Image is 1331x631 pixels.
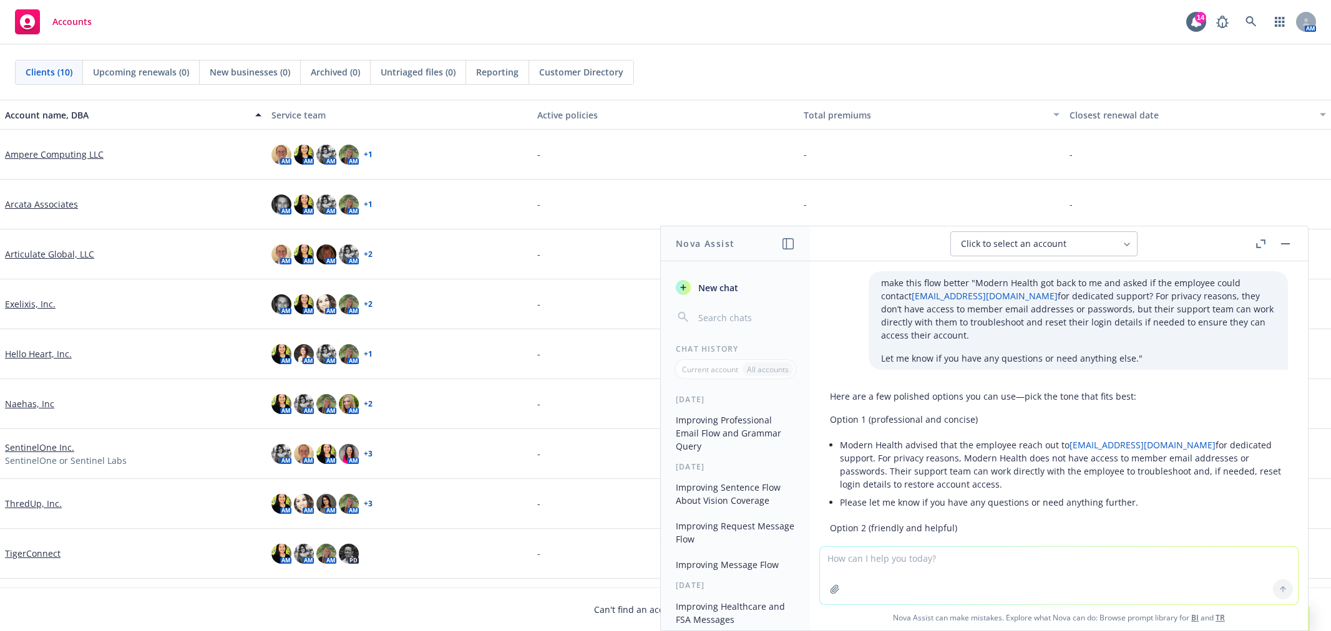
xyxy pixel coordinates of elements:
img: photo [271,544,291,564]
img: photo [294,444,314,464]
span: Reporting [476,65,519,79]
span: - [1070,148,1073,161]
img: photo [316,195,336,214]
span: SentinelOne or Sentinel Labs [5,454,127,467]
a: + 3 [364,450,373,458]
span: Clients (10) [26,65,72,79]
span: Nova Assist can make mistakes. Explore what Nova can do: Browse prompt library for and [815,605,1303,630]
a: + 1 [364,350,373,358]
span: - [537,297,540,311]
a: + 2 [364,400,373,408]
p: Current account [682,364,738,375]
span: - [537,248,540,261]
a: TR [1216,612,1225,623]
a: Report a Bug [1210,9,1235,34]
a: Naehas, Inc [5,397,54,410]
button: Service team [266,100,533,130]
img: photo [339,244,359,264]
a: Switch app [1267,9,1292,34]
img: photo [339,544,359,564]
div: Service team [271,108,528,122]
li: Please let me know if you have any questions or need anything further. [840,493,1288,511]
span: Accounts [52,17,92,27]
img: photo [271,145,291,165]
p: Option 1 (professional and concise) [830,413,1288,426]
img: photo [271,444,291,464]
button: Active policies [532,100,799,130]
span: Upcoming renewals (0) [93,65,189,79]
p: make this flow better "Modern Health got back to me and asked if the employee could contact for d... [881,276,1275,342]
span: - [537,347,540,360]
span: Can't find an account? [594,603,738,616]
img: photo [271,244,291,264]
img: photo [294,394,314,414]
input: Search chats [696,309,795,326]
span: - [537,497,540,510]
a: Ampere Computing LLC [5,148,104,161]
img: photo [339,444,359,464]
div: Closest renewal date [1070,108,1312,122]
div: Active policies [537,108,794,122]
span: - [537,547,540,560]
a: TigerConnect [5,547,61,560]
a: + 1 [364,201,373,208]
img: photo [316,494,336,514]
img: photo [316,444,336,464]
span: - [537,447,540,460]
a: ThredUp, Inc. [5,497,62,510]
div: [DATE] [661,461,810,472]
img: photo [294,244,314,264]
img: photo [339,344,359,364]
span: Customer Directory [539,65,623,79]
img: photo [316,145,336,165]
div: [DATE] [661,394,810,405]
span: New chat [696,281,738,294]
span: - [1070,198,1073,211]
a: Accounts [10,4,97,39]
a: BI [1191,612,1199,623]
span: - [537,397,540,410]
img: photo [316,244,336,264]
img: photo [271,394,291,414]
span: - [804,148,807,161]
img: photo [339,145,359,165]
a: [EMAIL_ADDRESS][DOMAIN_NAME] [1070,439,1216,451]
div: 14 [1195,12,1206,23]
a: Arcata Associates [5,198,78,211]
img: photo [316,544,336,564]
a: Exelixis, Inc. [5,297,56,311]
a: Search [1239,9,1264,34]
button: Improving Healthcare and FSA Messages [671,596,800,630]
img: photo [294,344,314,364]
img: photo [339,494,359,514]
p: All accounts [747,364,789,375]
div: Chat History [661,344,810,354]
span: - [537,148,540,161]
img: photo [294,544,314,564]
div: [DATE] [661,580,810,590]
span: Click to select an account [961,238,1066,250]
span: New businesses (0) [210,65,290,79]
img: photo [339,394,359,414]
button: Click to select an account [950,231,1138,256]
button: Closest renewal date [1065,100,1331,130]
span: - [537,198,540,211]
div: Total premiums [804,108,1046,122]
p: Let me know if you have any questions or need anything else." [881,352,1275,365]
button: New chat [671,276,800,299]
img: photo [339,195,359,214]
button: Improving Professional Email Flow and Grammar Query [671,410,800,456]
img: photo [271,344,291,364]
a: + 3 [364,500,373,508]
a: + 2 [364,251,373,258]
img: photo [294,145,314,165]
li: Modern Health advised that the employee reach out to for dedicated support. For privacy reasons, ... [840,436,1288,493]
button: Total premiums [799,100,1065,130]
img: photo [271,294,291,314]
button: Improving Sentence Flow About Vision Coverage [671,477,800,511]
button: Improving Message Flow [671,554,800,575]
button: Improving Request Message Flow [671,516,800,549]
span: Archived (0) [311,65,360,79]
img: photo [294,494,314,514]
div: Account name, DBA [5,108,248,122]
